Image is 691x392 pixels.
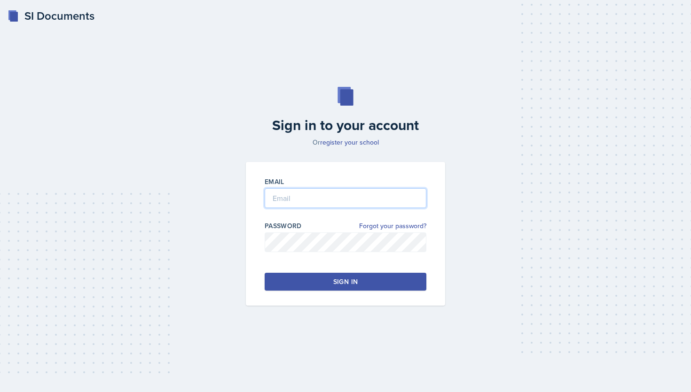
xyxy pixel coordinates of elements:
a: Forgot your password? [359,221,426,231]
h2: Sign in to your account [240,117,451,134]
input: Email [265,188,426,208]
a: SI Documents [8,8,94,24]
button: Sign in [265,273,426,291]
div: Sign in [333,277,358,286]
p: Or [240,138,451,147]
label: Password [265,221,302,231]
label: Email [265,177,284,186]
a: register your school [320,138,379,147]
